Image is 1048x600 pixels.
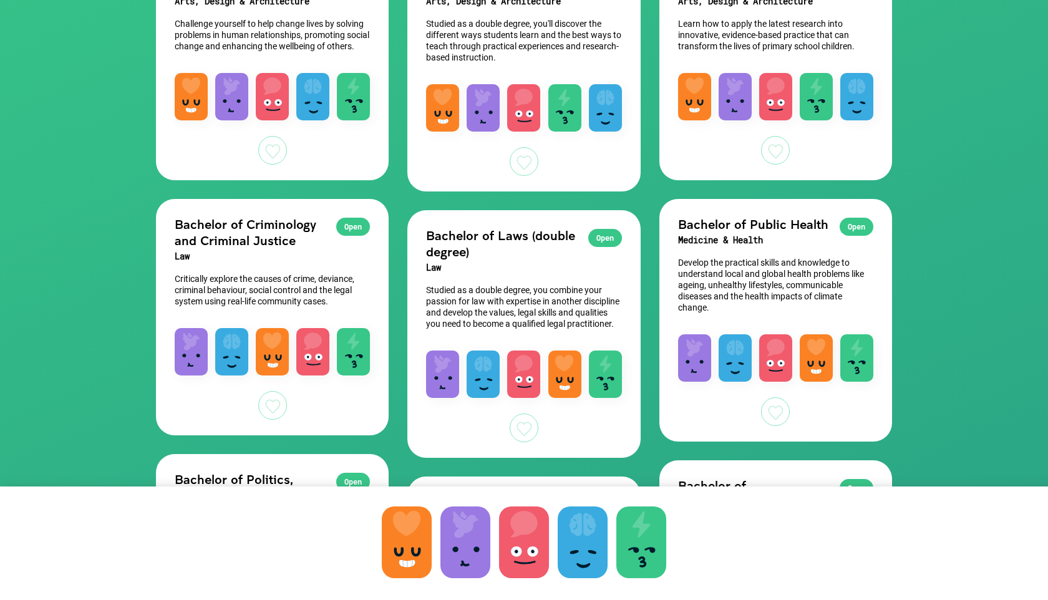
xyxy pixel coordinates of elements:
[175,248,370,264] h3: Law
[426,227,621,259] h2: Bachelor of Laws (double degree)
[426,18,621,63] p: Studied as a double degree, you'll discover the different ways students learn and the best ways t...
[175,216,370,248] h2: Bachelor of Criminology and Criminal Justice
[407,210,640,458] a: OpenBachelor of Laws (double degree)LawStudied as a double degree, you combine your passion for l...
[840,479,873,497] div: Open
[426,259,621,276] h3: Law
[175,471,370,503] h2: Bachelor of Politics, Philosophy and Economics
[678,257,873,313] p: Develop the practical skills and knowledge to understand local and global health problems like ag...
[156,199,389,435] a: OpenBachelor of Criminology and Criminal JusticeLawCritically explore the causes of crime, devian...
[678,18,873,52] p: Learn how to apply the latest research into innovative, evidence-based practice that can transfor...
[678,232,873,248] h3: Medicine & Health
[678,216,873,232] h2: Bachelor of Public Health
[336,473,370,491] div: Open
[336,218,370,236] div: Open
[175,273,370,307] p: Critically explore the causes of crime, deviance, criminal behaviour, social control and the lega...
[588,229,622,247] div: Open
[426,284,621,329] p: Studied as a double degree, you combine your passion for law with expertise in another discipline...
[659,199,892,442] a: OpenBachelor of Public HealthMedicine & HealthDevelop the practical skills and knowledge to under...
[175,18,370,52] p: Challenge yourself to help change lives by solving problems in human relationships, promoting soc...
[840,218,873,236] div: Open
[678,477,873,542] h2: Bachelor of Nutrition/Master of Dietetics and Food Innovation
